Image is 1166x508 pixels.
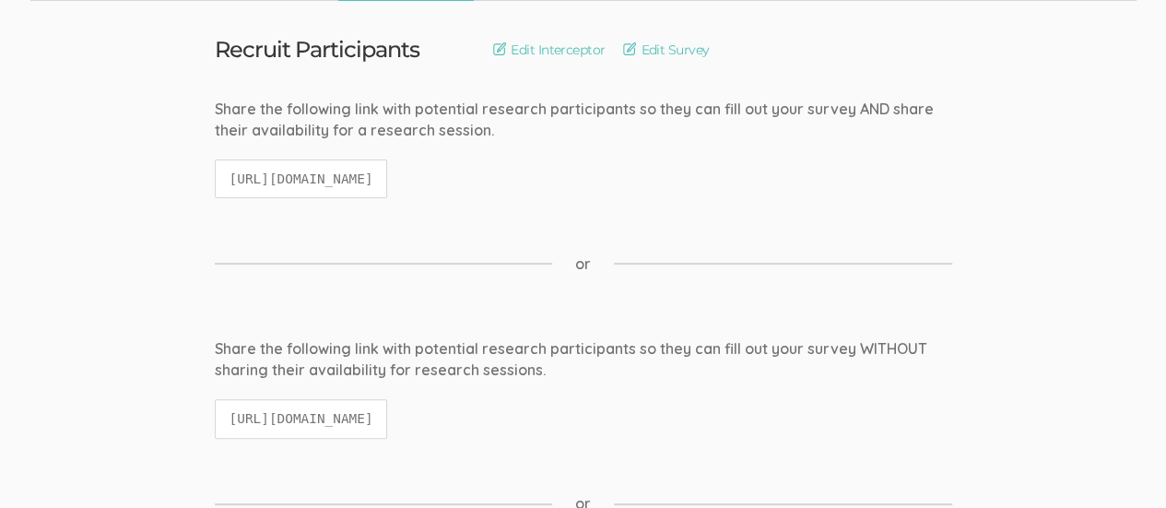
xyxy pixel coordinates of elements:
a: Edit Interceptor [493,40,605,60]
code: [URL][DOMAIN_NAME] [215,159,388,199]
div: Share the following link with potential research participants so they can fill out your survey WI... [215,338,952,381]
h3: Recruit Participants [215,38,420,62]
span: or [575,254,591,275]
div: Share the following link with potential research participants so they can fill out your survey AN... [215,99,952,141]
code: [URL][DOMAIN_NAME] [215,399,388,439]
iframe: Chat Widget [1074,419,1166,508]
a: Edit Survey [623,40,709,60]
